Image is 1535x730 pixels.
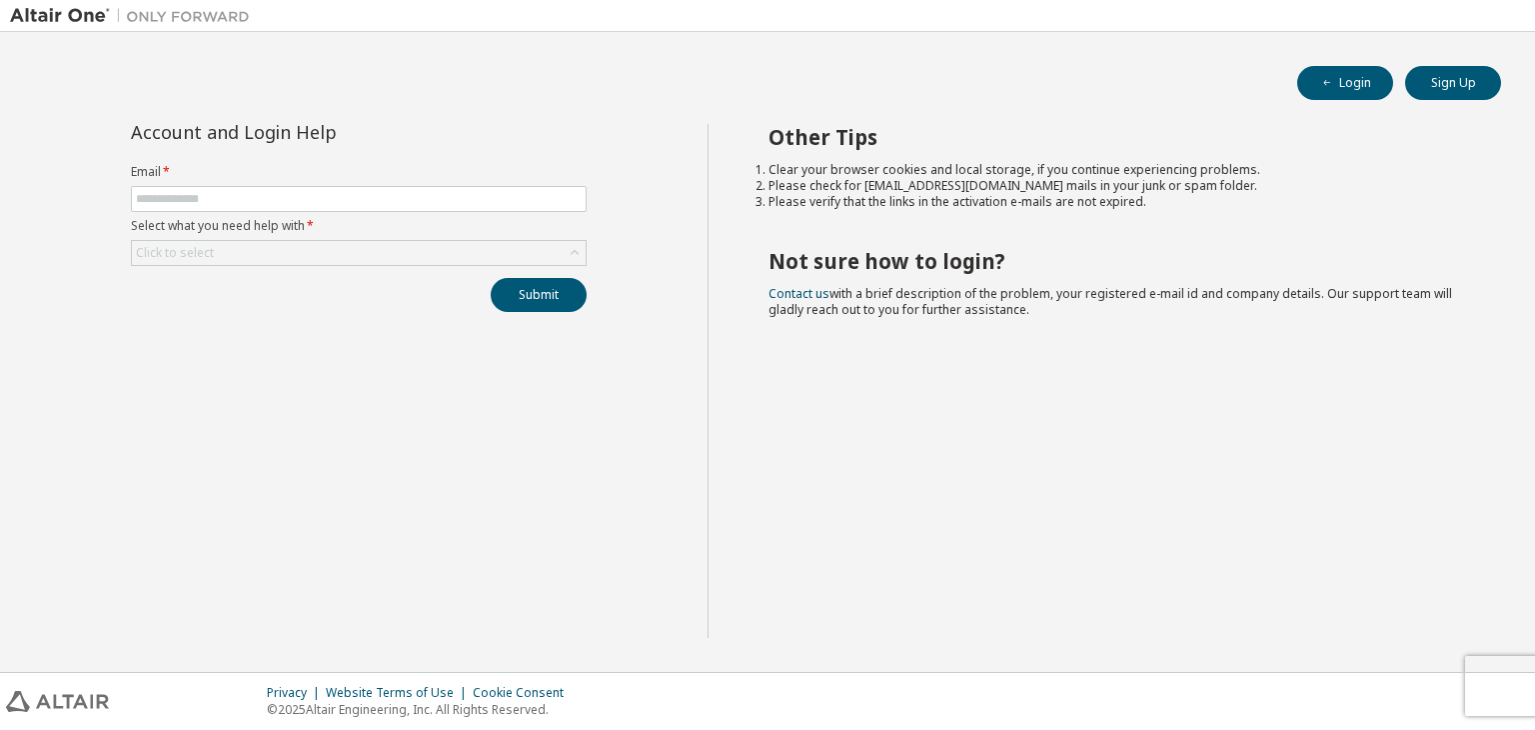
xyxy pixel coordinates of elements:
div: Cookie Consent [473,685,576,701]
div: Click to select [136,245,214,261]
li: Please check for [EMAIL_ADDRESS][DOMAIN_NAME] mails in your junk or spam folder. [768,178,1466,194]
div: Click to select [132,241,586,265]
span: with a brief description of the problem, your registered e-mail id and company details. Our suppo... [768,285,1452,318]
img: Altair One [10,6,260,26]
button: Login [1297,66,1393,100]
li: Clear your browser cookies and local storage, if you continue experiencing problems. [768,162,1466,178]
h2: Other Tips [768,124,1466,150]
label: Select what you need help with [131,218,587,234]
img: altair_logo.svg [6,691,109,712]
p: © 2025 Altair Engineering, Inc. All Rights Reserved. [267,701,576,718]
div: Account and Login Help [131,124,496,140]
li: Please verify that the links in the activation e-mails are not expired. [768,194,1466,210]
button: Submit [491,278,587,312]
div: Website Terms of Use [326,685,473,701]
a: Contact us [768,285,829,302]
div: Privacy [267,685,326,701]
h2: Not sure how to login? [768,248,1466,274]
label: Email [131,164,587,180]
button: Sign Up [1405,66,1501,100]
